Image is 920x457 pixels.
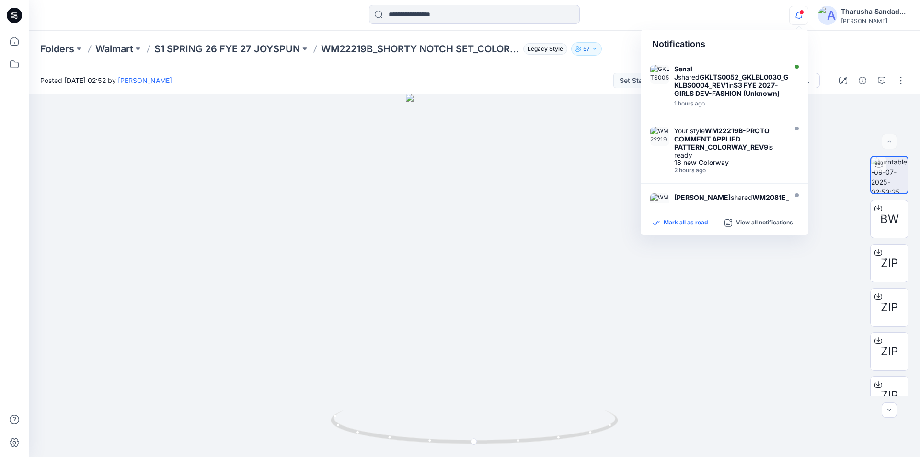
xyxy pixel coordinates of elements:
[674,159,784,166] div: 18 new Colorway
[40,75,172,85] span: Posted [DATE] 02:52 by
[736,219,793,227] p: View all notifications
[95,42,133,56] a: Walmart
[674,193,793,234] div: shared in
[674,127,784,159] div: Your style is ready
[40,42,74,56] a: Folders
[321,42,519,56] p: WM22219B_SHORTY NOTCH SET_COLORWAY_REV16
[818,6,837,25] img: avatar
[650,193,669,212] img: WM2081E_Proto comment applied pattern_Colorway_REV8
[571,42,602,56] button: 57
[855,73,870,88] button: Details
[841,17,908,24] div: [PERSON_NAME]
[154,42,300,56] a: S1 SPRING 26 FYE 27 JOYSPUN
[650,65,669,84] img: GKLTS0052_GKLBL0030_GKLBS0004_REV1
[674,100,793,107] div: Tuesday, August 19, 2025 04:11
[674,81,780,97] strong: S3 FYE 2027-GIRLS DEV-FASHION (Unknown)
[881,299,898,316] span: ZIP
[523,43,567,55] span: Legacy Style
[118,76,172,84] a: [PERSON_NAME]
[674,167,784,174] div: Tuesday, August 19, 2025 03:52
[519,42,567,56] button: Legacy Style
[881,255,898,272] span: ZIP
[871,157,908,193] img: turntable-09-07-2025-02:53:25
[674,127,770,151] strong: WM22219B-PROTO COMMENT APPLIED PATTERN_COLORWAY_REV9
[650,127,669,146] img: WM22219B-PROTO COMMENT APPLIED PATTERN_COLORWAY_REV9
[674,193,731,201] strong: [PERSON_NAME]
[841,6,908,17] div: Tharusha Sandadeepa
[674,65,793,97] div: shared in
[881,387,898,404] span: ZIP
[880,211,899,228] span: BW
[674,65,692,81] strong: Senal J
[583,44,590,54] p: 57
[641,30,808,59] div: Notifications
[674,73,789,89] strong: GKLTS0052_GKLBL0030_GKLBS0004_REV1
[664,219,708,227] p: Mark all as read
[881,343,898,360] span: ZIP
